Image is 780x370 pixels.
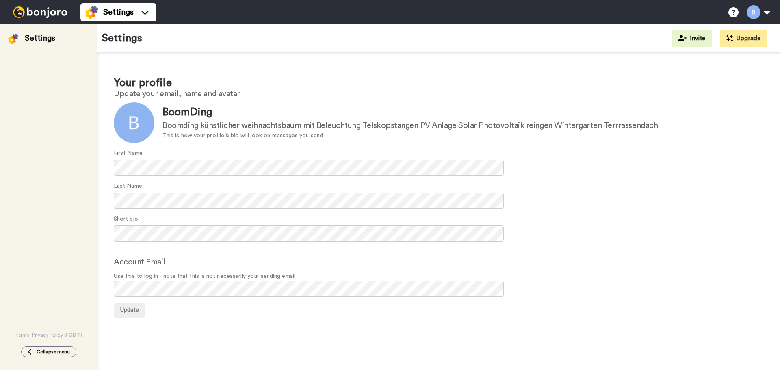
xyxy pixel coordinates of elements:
[720,30,767,47] button: Upgrade
[25,32,55,44] div: Settings
[8,34,18,44] img: settings-colored.svg
[114,256,165,268] label: Account Email
[114,77,764,89] h1: Your profile
[162,132,658,140] div: This is how your profile & bio will look on messages you send
[114,149,143,158] label: First Name
[672,30,712,47] button: Invite
[21,346,76,357] button: Collapse menu
[120,307,139,313] span: Update
[102,32,142,44] h1: Settings
[114,303,145,318] button: Update
[114,182,142,190] label: Last Name
[114,89,764,98] h2: Update your email, name and avatar
[114,272,764,281] span: Use this to log in - note that this is not necessarily your sending email
[10,6,71,18] img: bj-logo-header-white.svg
[37,348,70,355] span: Collapse menu
[114,215,138,223] label: Short bio
[162,120,658,132] div: Boomding künstlicher weihnachtsbaum mit Beleuchtung Telskopstangen PV Anlage Solar Photovoltaik r...
[162,105,658,120] div: BoomDing
[85,6,98,19] img: settings-colored.svg
[103,6,134,18] span: Settings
